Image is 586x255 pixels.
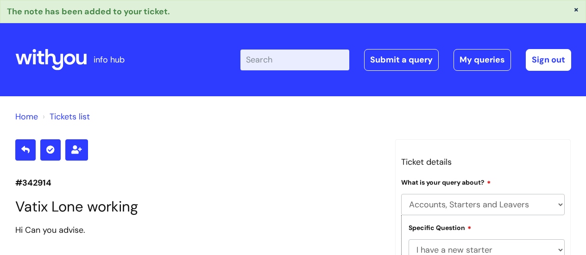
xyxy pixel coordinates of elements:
a: My queries [454,49,511,70]
a: Submit a query [364,49,439,70]
a: Tickets list [50,111,90,122]
p: info hub [94,52,125,67]
a: Sign out [526,49,571,70]
input: Search [240,50,349,70]
p: #342914 [15,175,381,190]
label: What is your query about? [401,177,491,187]
div: | - [240,49,571,70]
label: Specific Question [409,223,472,232]
h3: Ticket details [401,155,565,169]
li: Tickets list [40,109,90,124]
button: × [573,5,579,13]
li: Solution home [15,109,38,124]
div: Hi Can you advise. [15,223,381,237]
a: Home [15,111,38,122]
h1: Vatix Lone working [15,198,381,215]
